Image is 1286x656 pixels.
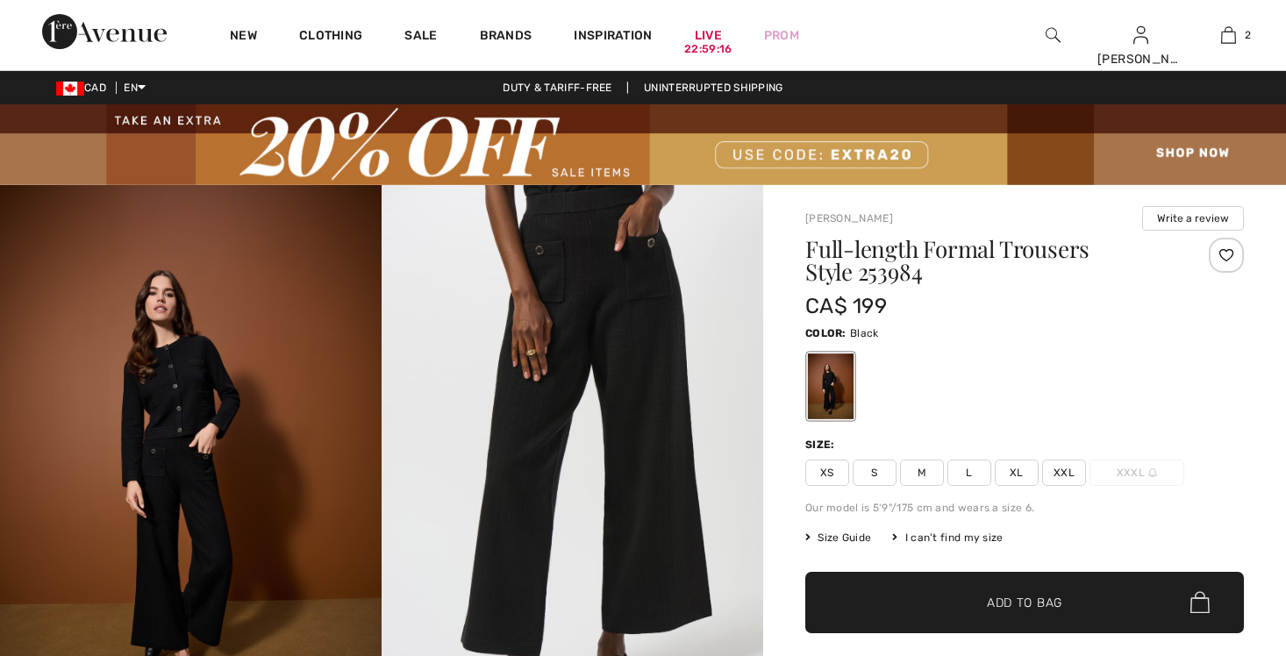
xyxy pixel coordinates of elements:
span: Inspiration [574,28,652,46]
span: M [900,460,944,486]
img: search the website [1046,25,1061,46]
a: Sale [404,28,437,46]
h1: Full-length Formal Trousers Style 253984 [805,238,1171,283]
div: Black [808,353,854,419]
span: CAD [56,82,113,94]
span: Black [850,327,879,339]
span: XL [995,460,1039,486]
img: My Info [1133,25,1148,46]
img: My Bag [1221,25,1236,46]
button: Add to Bag [805,572,1244,633]
a: Prom [764,26,799,45]
a: Sign In [1133,26,1148,43]
a: 2 [1185,25,1271,46]
span: XXL [1042,460,1086,486]
a: Brands [480,28,532,46]
div: [PERSON_NAME] [1097,50,1183,68]
a: Clothing [299,28,362,46]
div: Size: [805,437,839,453]
span: EN [124,82,146,94]
span: Size Guide [805,530,871,545]
div: I can't find my size [892,530,1003,545]
img: Bag.svg [1190,591,1210,614]
a: Live22:59:16 [695,26,722,45]
iframe: Opens a widget where you can chat to one of our agents [1175,524,1268,568]
span: Color: [805,327,847,339]
span: CA$ 199 [805,294,887,318]
span: XS [805,460,849,486]
img: ring-m.svg [1148,468,1157,477]
span: Add to Bag [987,593,1062,611]
span: XXXL [1090,460,1184,486]
div: Our model is 5'9"/175 cm and wears a size 6. [805,500,1244,516]
span: L [947,460,991,486]
button: Write a review [1142,206,1244,231]
span: 2 [1245,27,1251,43]
img: Canadian Dollar [56,82,84,96]
a: New [230,28,257,46]
a: [PERSON_NAME] [805,212,893,225]
span: S [853,460,897,486]
img: 1ère Avenue [42,14,167,49]
div: 22:59:16 [684,41,732,58]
